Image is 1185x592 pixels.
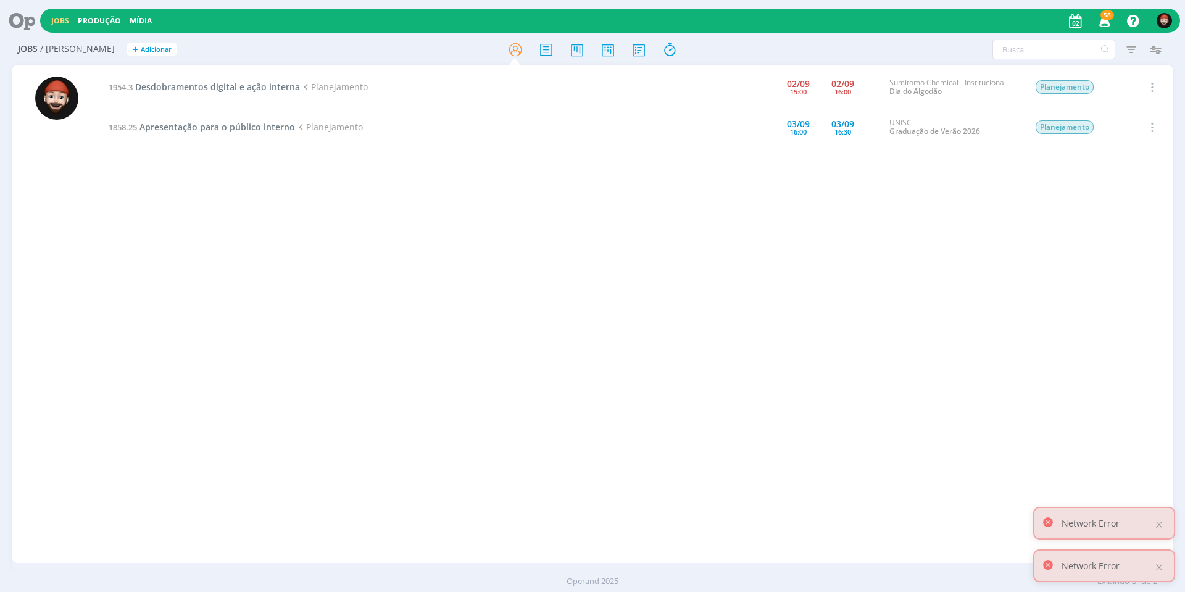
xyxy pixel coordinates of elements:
p: Network Error [1062,559,1120,572]
span: 1954.3 [109,81,133,93]
p: Network Error [1062,517,1120,530]
button: Jobs [48,16,73,26]
div: UNISC [889,119,1017,136]
span: 58 [1100,10,1114,20]
span: / [PERSON_NAME] [40,44,115,54]
span: Jobs [18,44,38,54]
div: Sumitomo Chemical - Institucional [889,78,1017,96]
a: Jobs [51,15,69,26]
div: 03/09 [787,120,810,128]
span: + [132,43,138,56]
div: 16:00 [834,88,851,95]
button: 58 [1091,10,1116,32]
span: Planejamento [295,121,363,133]
a: 1858.25Apresentação para o público interno [109,121,295,133]
input: Busca [992,40,1115,59]
span: Planejamento [1036,80,1094,94]
span: Planejamento [1036,120,1094,134]
button: +Adicionar [127,43,177,56]
span: ----- [816,81,825,93]
div: 16:30 [834,128,851,135]
div: 02/09 [831,80,854,88]
button: Produção [74,16,125,26]
div: 16:00 [790,128,807,135]
img: W [35,77,78,120]
button: W [1156,10,1173,31]
a: Produção [78,15,121,26]
a: Dia do Algodão [889,86,942,96]
span: Planejamento [300,81,368,93]
button: Mídia [126,16,156,26]
div: 02/09 [787,80,810,88]
div: 15:00 [790,88,807,95]
div: 03/09 [831,120,854,128]
span: ----- [816,121,825,133]
span: Apresentação para o público interno [139,121,295,133]
a: 1954.3Desdobramentos digital e ação interna [109,81,300,93]
a: Mídia [130,15,152,26]
span: Adicionar [141,46,172,54]
span: 1858.25 [109,122,137,133]
span: Desdobramentos digital e ação interna [135,81,300,93]
a: Graduação de Verão 2026 [889,126,980,136]
img: W [1157,13,1172,28]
